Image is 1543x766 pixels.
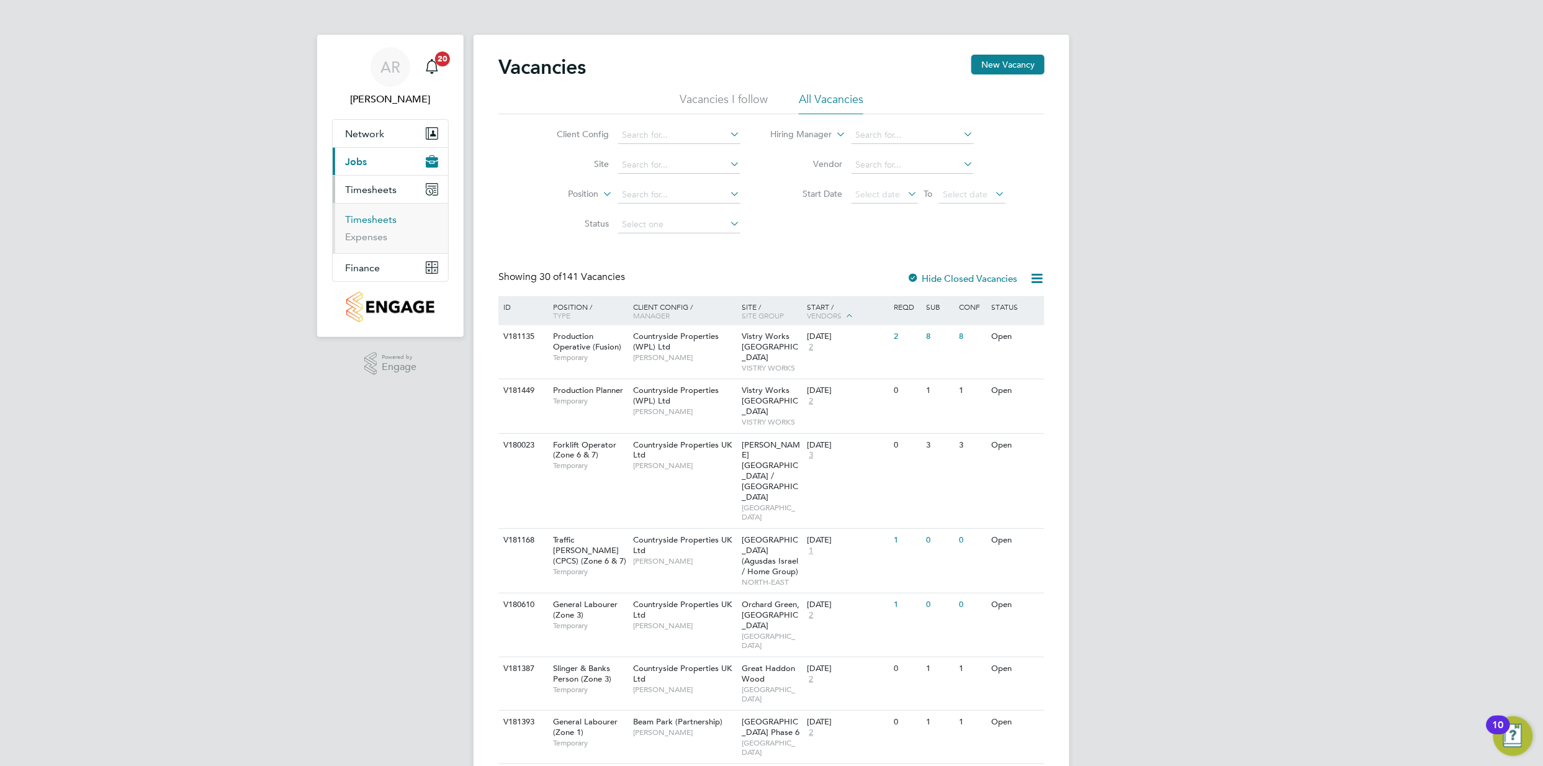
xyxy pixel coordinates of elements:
span: Countryside Properties (WPL) Ltd [634,385,719,406]
span: Select date [943,189,988,200]
div: 0 [891,657,923,680]
span: 141 Vacancies [539,271,625,283]
label: Start Date [771,188,843,199]
span: [GEOGRAPHIC_DATA] [742,738,801,757]
span: Manager [634,310,670,320]
a: 20 [420,47,444,87]
span: Production Planner [553,385,623,395]
span: [GEOGRAPHIC_DATA] (Agusdas Israel / Home Group) [742,534,799,577]
span: Temporary [553,396,628,406]
div: V181393 [500,711,544,734]
div: 1 [924,379,956,402]
div: Position / [544,296,631,326]
div: [DATE] [807,331,888,342]
span: 3 [807,450,815,461]
h2: Vacancies [498,55,586,79]
div: 2 [891,325,923,348]
span: [GEOGRAPHIC_DATA] [742,631,801,651]
div: 1 [891,593,923,616]
a: Go to home page [332,292,449,322]
span: [PERSON_NAME] [634,461,736,471]
div: 0 [891,434,923,457]
div: [DATE] [807,717,888,728]
button: Jobs [333,148,448,175]
div: 0 [891,379,923,402]
label: Status [538,218,610,229]
div: 8 [924,325,956,348]
input: Search for... [852,156,974,174]
input: Search for... [618,186,740,204]
button: Open Resource Center, 10 new notifications [1493,716,1533,756]
input: Search for... [618,156,740,174]
span: Orchard Green, [GEOGRAPHIC_DATA] [742,599,800,631]
a: Timesheets [345,214,397,225]
span: Traffic [PERSON_NAME] (CPCS) (Zone 6 & 7) [553,534,626,566]
div: Conf [956,296,988,317]
span: NORTH-EAST [742,577,801,587]
div: 8 [956,325,988,348]
div: 3 [924,434,956,457]
div: Showing [498,271,628,284]
div: 0 [956,593,988,616]
span: Vendors [807,310,842,320]
div: 1 [924,711,956,734]
div: [DATE] [807,664,888,674]
div: Open [989,529,1043,552]
span: [PERSON_NAME] [634,353,736,363]
div: V181135 [500,325,544,348]
div: Open [989,434,1043,457]
span: AR [380,59,400,75]
button: Network [333,120,448,147]
div: 0 [924,529,956,552]
input: Search for... [852,127,974,144]
span: Countryside Properties (WPL) Ltd [634,331,719,352]
div: Open [989,593,1043,616]
span: Type [553,310,570,320]
div: V181449 [500,379,544,402]
a: Expenses [345,231,387,243]
div: Open [989,711,1043,734]
div: 1 [956,711,988,734]
div: V180023 [500,434,544,457]
label: Hide Closed Vacancies [907,273,1017,284]
span: Temporary [553,353,628,363]
label: Site [538,158,610,169]
span: VISTRY WORKS [742,363,801,373]
span: [PERSON_NAME] [634,407,736,417]
li: All Vacancies [799,92,863,114]
div: 0 [891,711,923,734]
span: [PERSON_NAME] [634,556,736,566]
span: Temporary [553,685,628,695]
div: 1 [891,529,923,552]
div: Start / [804,296,891,327]
button: Finance [333,254,448,281]
div: [DATE] [807,385,888,396]
label: Client Config [538,128,610,140]
span: Select date [856,189,901,200]
span: Slinger & Banks Person (Zone 3) [553,663,611,684]
span: Countryside Properties UK Ltd [634,663,732,684]
input: Select one [618,216,740,233]
div: Open [989,657,1043,680]
span: Engage [382,362,416,372]
span: [GEOGRAPHIC_DATA] Phase 6 [742,716,800,737]
span: 2 [807,396,815,407]
span: Temporary [553,621,628,631]
span: 30 of [539,271,562,283]
span: Production Operative (Fusion) [553,331,621,352]
div: 0 [924,593,956,616]
span: 2 [807,610,815,621]
li: Vacancies I follow [680,92,768,114]
span: [PERSON_NAME] [634,685,736,695]
input: Search for... [618,127,740,144]
span: Vistry Works [GEOGRAPHIC_DATA] [742,385,799,417]
div: Reqd [891,296,923,317]
span: Countryside Properties UK Ltd [634,534,732,556]
span: Great Haddon Wood [742,663,796,684]
div: 1 [924,657,956,680]
span: 20 [435,52,450,66]
div: [DATE] [807,440,888,451]
div: V180610 [500,593,544,616]
span: VISTRY WORKS [742,417,801,427]
div: Client Config / [631,296,739,326]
